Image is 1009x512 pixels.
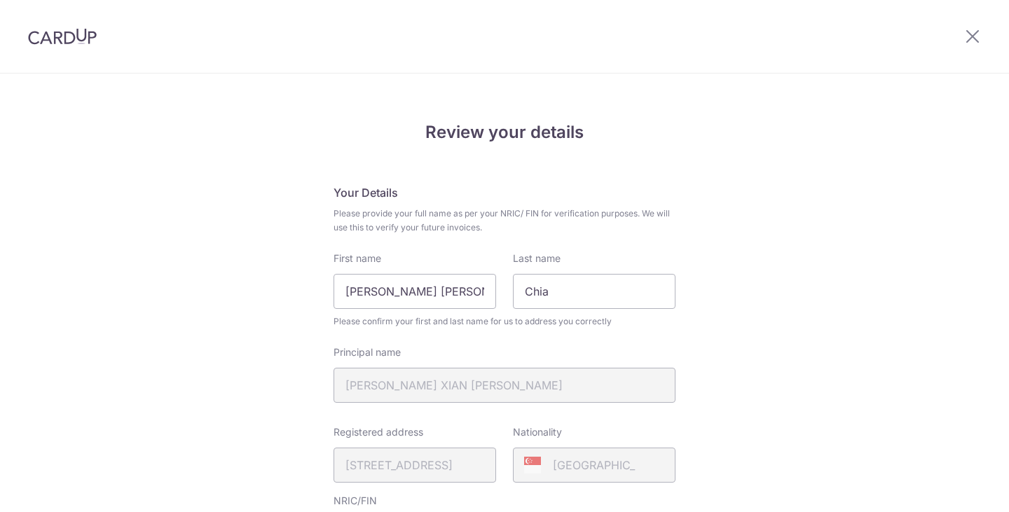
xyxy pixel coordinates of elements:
h4: Review your details [334,120,675,145]
span: Please confirm your first and last name for us to address you correctly [334,314,675,328]
input: Last name [513,274,675,309]
label: Principal name [334,345,401,359]
span: Please provide your full name as per your NRIC/ FIN for verification purposes. We will use this t... [334,207,675,235]
label: First name [334,251,381,265]
input: First Name [334,274,496,309]
label: Last name [513,251,561,265]
label: NRIC/FIN [334,494,377,508]
img: CardUp [28,28,97,45]
h5: Your Details [334,184,675,201]
label: Registered address [334,425,423,439]
label: Nationality [513,425,562,439]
